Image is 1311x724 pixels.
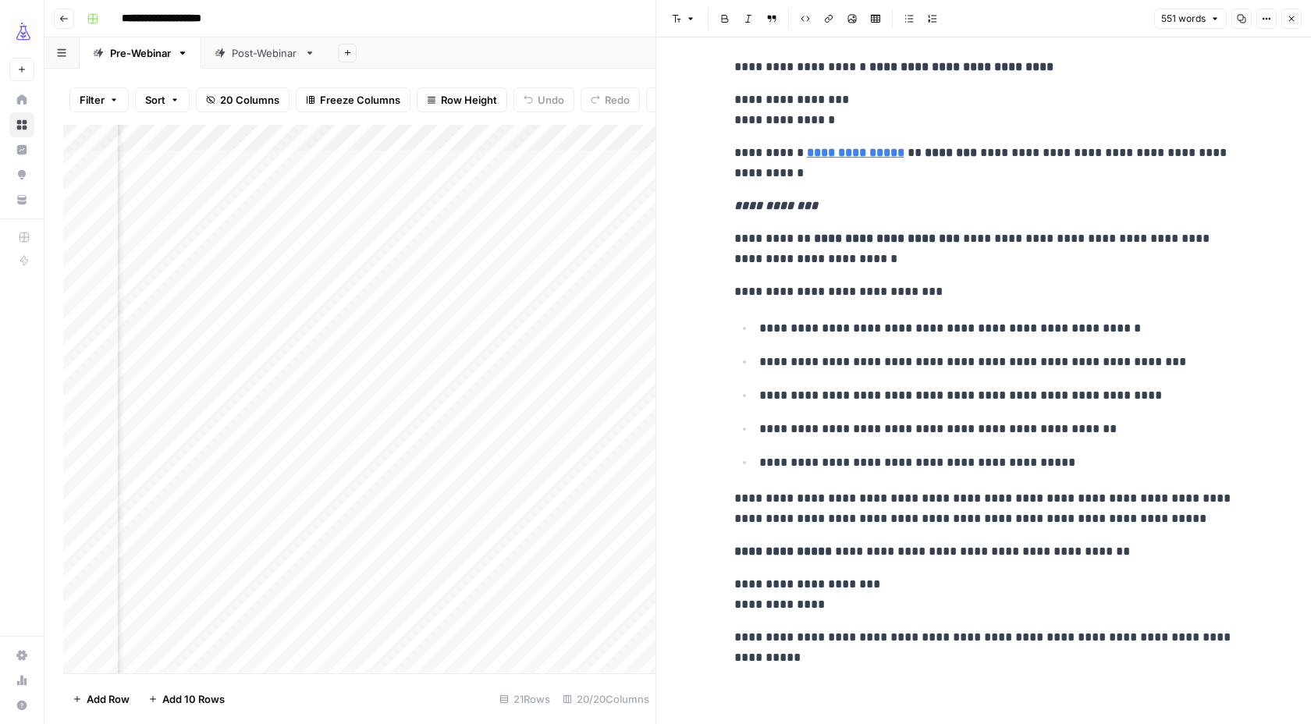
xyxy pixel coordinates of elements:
[556,687,655,712] div: 20/20 Columns
[201,37,329,69] a: Post-Webinar
[9,137,34,162] a: Insights
[441,92,497,108] span: Row Height
[9,643,34,668] a: Settings
[87,691,130,707] span: Add Row
[493,687,556,712] div: 21 Rows
[220,92,279,108] span: 20 Columns
[69,87,129,112] button: Filter
[162,691,225,707] span: Add 10 Rows
[196,87,290,112] button: 20 Columns
[1154,9,1227,29] button: 551 words
[320,92,400,108] span: Freeze Columns
[581,87,640,112] button: Redo
[80,37,201,69] a: Pre-Webinar
[110,45,171,61] div: Pre-Webinar
[9,187,34,212] a: Your Data
[1161,12,1206,26] span: 551 words
[232,45,298,61] div: Post-Webinar
[9,693,34,718] button: Help + Support
[296,87,410,112] button: Freeze Columns
[139,687,234,712] button: Add 10 Rows
[9,12,34,51] button: Workspace: AirOps Growth
[9,18,37,46] img: AirOps Growth Logo
[63,687,139,712] button: Add Row
[538,92,564,108] span: Undo
[145,92,165,108] span: Sort
[417,87,507,112] button: Row Height
[9,668,34,693] a: Usage
[9,112,34,137] a: Browse
[135,87,190,112] button: Sort
[605,92,630,108] span: Redo
[9,162,34,187] a: Opportunities
[80,92,105,108] span: Filter
[9,87,34,112] a: Home
[513,87,574,112] button: Undo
